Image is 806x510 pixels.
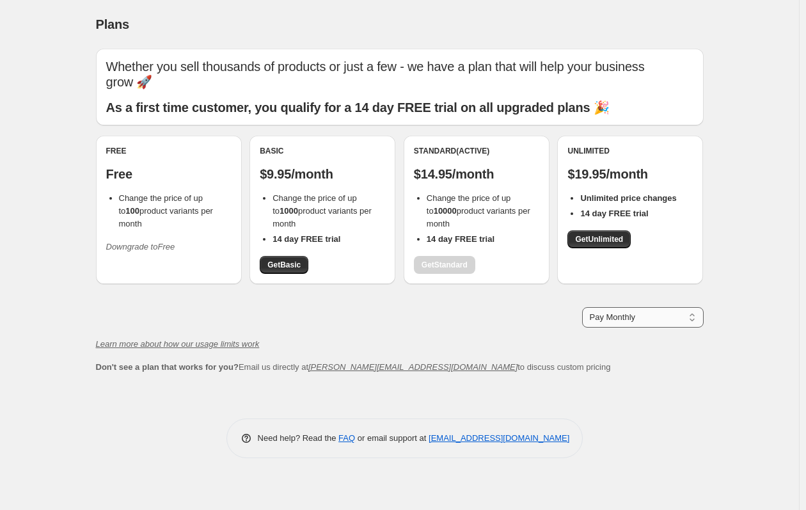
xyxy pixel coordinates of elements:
b: 14 day FREE trial [427,234,494,244]
a: [EMAIL_ADDRESS][DOMAIN_NAME] [429,433,569,443]
p: Whether you sell thousands of products or just a few - we have a plan that will help your busines... [106,59,693,90]
b: Unlimited price changes [580,193,676,203]
a: GetBasic [260,256,308,274]
a: GetUnlimited [567,230,631,248]
b: 14 day FREE trial [580,209,648,218]
span: Email us directly at to discuss custom pricing [96,362,611,372]
span: Get Unlimited [575,234,623,244]
span: Get Basic [267,260,301,270]
span: Change the price of up to product variants per month [119,193,213,228]
p: Free [106,166,232,182]
span: or email support at [355,433,429,443]
p: $9.95/month [260,166,385,182]
i: Downgrade to Free [106,242,175,251]
div: Free [106,146,232,156]
b: 14 day FREE trial [273,234,340,244]
a: [PERSON_NAME][EMAIL_ADDRESS][DOMAIN_NAME] [308,362,518,372]
p: $19.95/month [567,166,693,182]
a: Learn more about how our usage limits work [96,339,260,349]
b: 100 [125,206,139,216]
span: Change the price of up to product variants per month [273,193,372,228]
a: FAQ [338,433,355,443]
b: As a first time customer, you qualify for a 14 day FREE trial on all upgraded plans 🎉 [106,100,610,115]
b: Don't see a plan that works for you? [96,362,239,372]
div: Basic [260,146,385,156]
p: $14.95/month [414,166,539,182]
span: Change the price of up to product variants per month [427,193,530,228]
b: 10000 [434,206,457,216]
button: Downgrade toFree [99,237,183,257]
span: Plans [96,17,129,31]
span: Need help? Read the [258,433,339,443]
b: 1000 [280,206,298,216]
div: Unlimited [567,146,693,156]
div: Standard (Active) [414,146,539,156]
